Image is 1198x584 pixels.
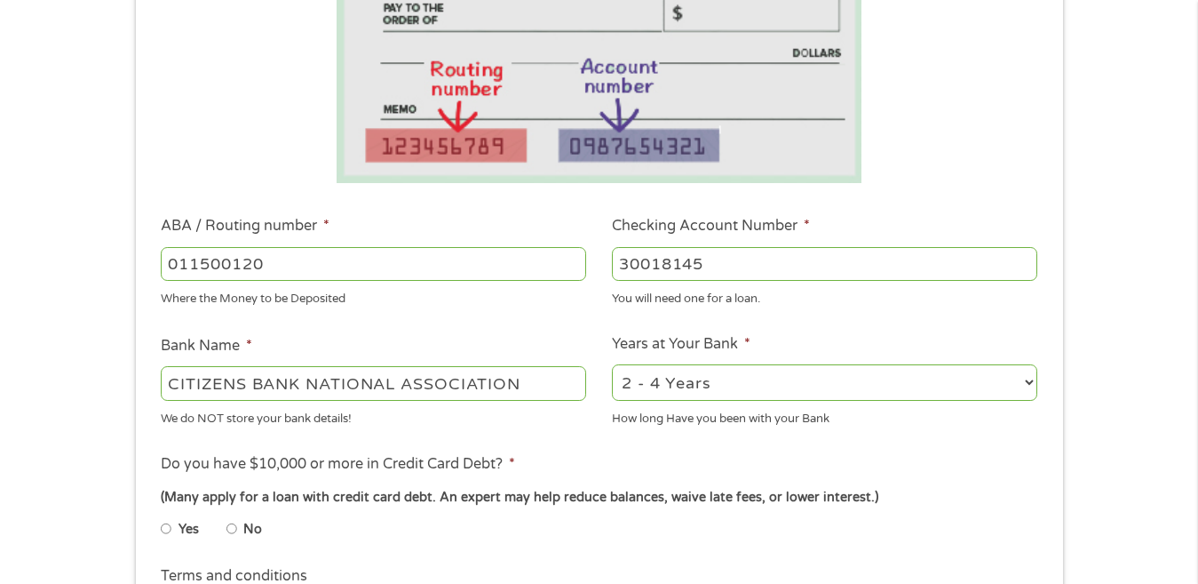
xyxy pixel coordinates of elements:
[161,247,586,281] input: 263177916
[179,520,199,540] label: Yes
[612,284,1037,308] div: You will need one for a loan.
[612,404,1037,428] div: How long Have you been with your Bank
[161,337,252,356] label: Bank Name
[161,404,586,428] div: We do NOT store your bank details!
[612,247,1037,281] input: 345634636
[161,455,515,474] label: Do you have $10,000 or more in Credit Card Debt?
[612,335,750,354] label: Years at Your Bank
[161,217,329,236] label: ABA / Routing number
[161,488,1036,508] div: (Many apply for a loan with credit card debt. An expert may help reduce balances, waive late fees...
[612,217,810,236] label: Checking Account Number
[161,284,586,308] div: Where the Money to be Deposited
[243,520,262,540] label: No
